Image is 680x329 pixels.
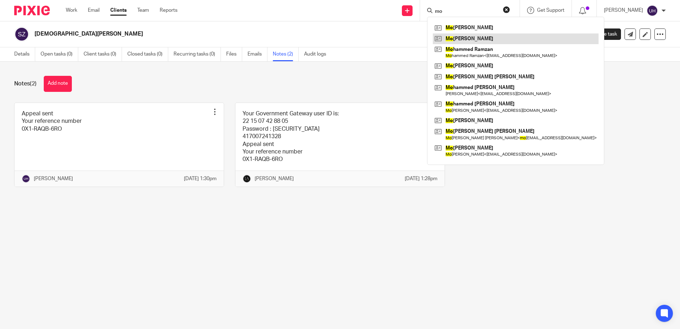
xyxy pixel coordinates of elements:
img: Lockhart+Amin+-+1024x1024+-+light+on+dark.jpg [243,174,251,183]
a: Email [88,7,100,14]
img: svg%3E [14,27,29,42]
button: Clear [503,6,510,13]
p: [PERSON_NAME] [255,175,294,182]
input: Search [434,9,498,15]
img: Pixie [14,6,50,15]
a: Recurring tasks (0) [174,47,221,61]
p: [PERSON_NAME] [34,175,73,182]
a: Open tasks (0) [41,47,78,61]
a: Audit logs [304,47,331,61]
a: Files [226,47,242,61]
h2: [DEMOGRAPHIC_DATA][PERSON_NAME] [34,30,462,38]
p: [PERSON_NAME] [604,7,643,14]
a: Team [137,7,149,14]
h1: Notes [14,80,37,88]
a: Closed tasks (0) [127,47,168,61]
p: [DATE] 1:30pm [184,175,217,182]
p: [DATE] 1:28pm [405,175,437,182]
button: Add note [44,76,72,92]
a: Emails [248,47,267,61]
span: Get Support [537,8,564,13]
img: svg%3E [22,174,30,183]
a: Details [14,47,35,61]
img: svg%3E [647,5,658,16]
a: Notes (2) [273,47,299,61]
span: (2) [30,81,37,87]
a: Work [66,7,77,14]
a: Client tasks (0) [84,47,122,61]
a: Clients [110,7,127,14]
a: Reports [160,7,177,14]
